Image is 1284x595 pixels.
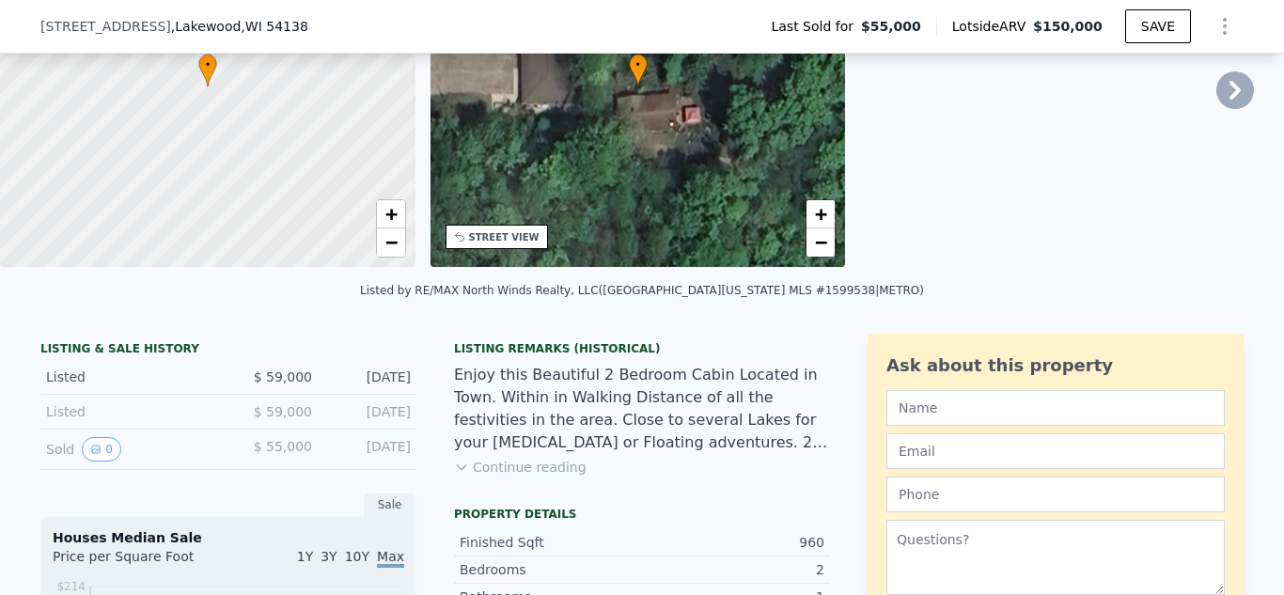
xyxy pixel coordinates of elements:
div: Bedrooms [460,560,642,579]
div: Listed by RE/MAX North Winds Realty, LLC ([GEOGRAPHIC_DATA][US_STATE] MLS #1599538|METRO) [360,284,924,297]
tspan: $214 [56,580,86,593]
input: Email [886,433,1225,469]
div: STREET VIEW [469,230,540,244]
div: Houses Median Sale [53,528,404,547]
span: 10Y [345,549,369,564]
button: View historical data [82,437,121,462]
span: $150,000 [1033,19,1103,34]
span: [STREET_ADDRESS] [40,17,171,36]
div: Finished Sqft [460,533,642,552]
span: $ 59,000 [254,369,312,384]
div: • [629,54,648,86]
input: Name [886,390,1225,426]
span: Last Sold for [771,17,861,36]
span: 1Y [297,549,313,564]
div: [DATE] [327,368,411,386]
a: Zoom out [806,228,835,257]
span: Lotside ARV [952,17,1033,36]
div: Price per Square Foot [53,547,228,577]
div: Sold [46,437,213,462]
span: • [629,56,648,73]
input: Phone [886,477,1225,512]
button: Show Options [1206,8,1244,45]
span: , WI 54138 [241,19,307,34]
div: 2 [642,560,824,579]
span: • [198,56,217,73]
div: • [198,54,217,86]
span: , Lakewood [171,17,308,36]
button: Continue reading [454,458,587,477]
div: Property details [454,507,830,522]
span: $ 59,000 [254,404,312,419]
div: [DATE] [327,402,411,421]
div: Enjoy this Beautiful 2 Bedroom Cabin Located in Town. Within in Walking Distance of all the festi... [454,364,830,454]
div: Listed [46,402,213,421]
div: Listed [46,368,213,386]
div: LISTING & SALE HISTORY [40,341,416,360]
span: 3Y [321,549,337,564]
div: Ask about this property [886,352,1225,379]
span: + [815,202,827,226]
div: 960 [642,533,824,552]
div: Sale [364,493,416,517]
span: Max [377,549,404,568]
span: + [384,202,397,226]
button: SAVE [1125,9,1191,43]
a: Zoom in [806,200,835,228]
span: − [815,230,827,254]
a: Zoom in [377,200,405,228]
span: $ 55,000 [254,439,312,454]
span: − [384,230,397,254]
a: Zoom out [377,228,405,257]
div: Listing Remarks (Historical) [454,341,830,356]
div: [DATE] [327,437,411,462]
span: $55,000 [861,17,921,36]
